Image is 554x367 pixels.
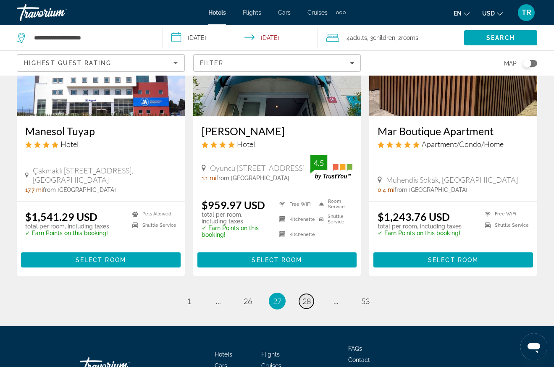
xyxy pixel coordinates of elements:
button: Extra navigation items [336,6,346,19]
a: Flights [243,9,261,16]
span: from [GEOGRAPHIC_DATA] [216,175,289,181]
span: 26 [244,296,252,306]
li: Free WiFi [275,199,315,210]
span: 27 [273,296,281,306]
ins: $1,541.29 USD [25,210,97,223]
a: Mar Boutique Apartment [378,125,529,137]
span: en [454,10,462,17]
span: 53 [361,296,370,306]
a: Travorium [17,2,101,24]
button: Change currency [482,7,503,19]
span: , 2 [395,32,418,44]
span: from [GEOGRAPHIC_DATA] [394,186,467,193]
ins: $1,243.76 USD [378,210,450,223]
img: TrustYou guest rating badge [310,155,352,180]
span: TR [522,8,531,17]
span: 1.1 mi [202,175,216,181]
button: Select Room [373,252,533,267]
span: rooms [401,34,418,41]
div: 5 star Apartment [378,139,529,149]
div: 4 star Hotel [25,139,176,149]
a: Manesol Tuyap [25,125,176,137]
a: Hotels [215,351,232,358]
mat-select: Sort by [24,58,178,68]
iframe: Button to launch messaging window [520,333,547,360]
li: Room Service [315,199,352,210]
a: FAQs [348,345,362,352]
button: Search [464,30,537,45]
span: Select Room [76,257,126,263]
a: Select Room [197,254,357,264]
button: Toggle map [517,60,537,67]
li: Shuttle Service [480,222,529,229]
p: ✓ Earn Points on this booking! [202,225,269,238]
span: Select Room [252,257,302,263]
p: total per room, including taxes [378,223,462,230]
ins: $959.97 USD [202,199,265,211]
span: ... [333,296,339,306]
button: Change language [454,7,470,19]
a: Select Room [373,254,533,264]
span: Hotel [60,139,79,149]
span: Children [373,34,395,41]
li: Shuttle Service [128,222,176,229]
span: Oyuncu [STREET_ADDRESS] [210,163,305,173]
span: Search [486,34,515,41]
input: Search hotel destination [33,31,150,44]
button: Select Room [21,252,181,267]
p: ✓ Earn Points on this booking! [25,230,109,236]
p: total per room, including taxes [25,223,109,230]
a: Contact [348,357,370,363]
span: 4 [347,32,367,44]
li: Shuttle Service [315,214,352,225]
span: 28 [302,296,311,306]
a: Cruises [307,9,328,16]
button: User Menu [515,4,537,21]
span: USD [482,10,495,17]
span: , 3 [367,32,395,44]
a: [PERSON_NAME] [202,125,353,137]
nav: Pagination [17,293,537,309]
span: Adults [350,34,367,41]
span: Hotel [237,139,255,149]
li: Kitchenette [275,229,315,240]
span: Çakmaklı [STREET_ADDRESS], [GEOGRAPHIC_DATA] [33,166,176,184]
span: from [GEOGRAPHIC_DATA] [43,186,116,193]
a: Select Room [21,254,181,264]
li: Pets Allowed [128,210,176,218]
span: Apartment/Condo/Home [422,139,504,149]
div: 4 star Hotel [202,139,353,149]
span: 0.4 mi [378,186,394,193]
button: Select check in and out date [163,25,318,50]
span: ... [216,296,221,306]
span: 17.7 mi [25,186,43,193]
li: Free WiFi [480,210,529,218]
p: ✓ Earn Points on this booking! [378,230,462,236]
div: 4.5 [310,158,327,168]
span: Muhendis Sokak, [GEOGRAPHIC_DATA] [386,175,518,184]
a: Cars [278,9,291,16]
span: Filter [200,60,224,66]
p: total per room, including taxes [202,211,269,225]
button: Travelers: 4 adults, 3 children [318,25,464,50]
li: Kitchenette [275,214,315,225]
span: Select Room [428,257,478,263]
button: Select Room [197,252,357,267]
span: Highest Guest Rating [24,60,111,66]
span: Map [504,58,517,69]
span: 1 [187,296,191,306]
a: Hotels [208,9,226,16]
a: Flights [261,351,280,358]
button: Filters [193,54,361,72]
